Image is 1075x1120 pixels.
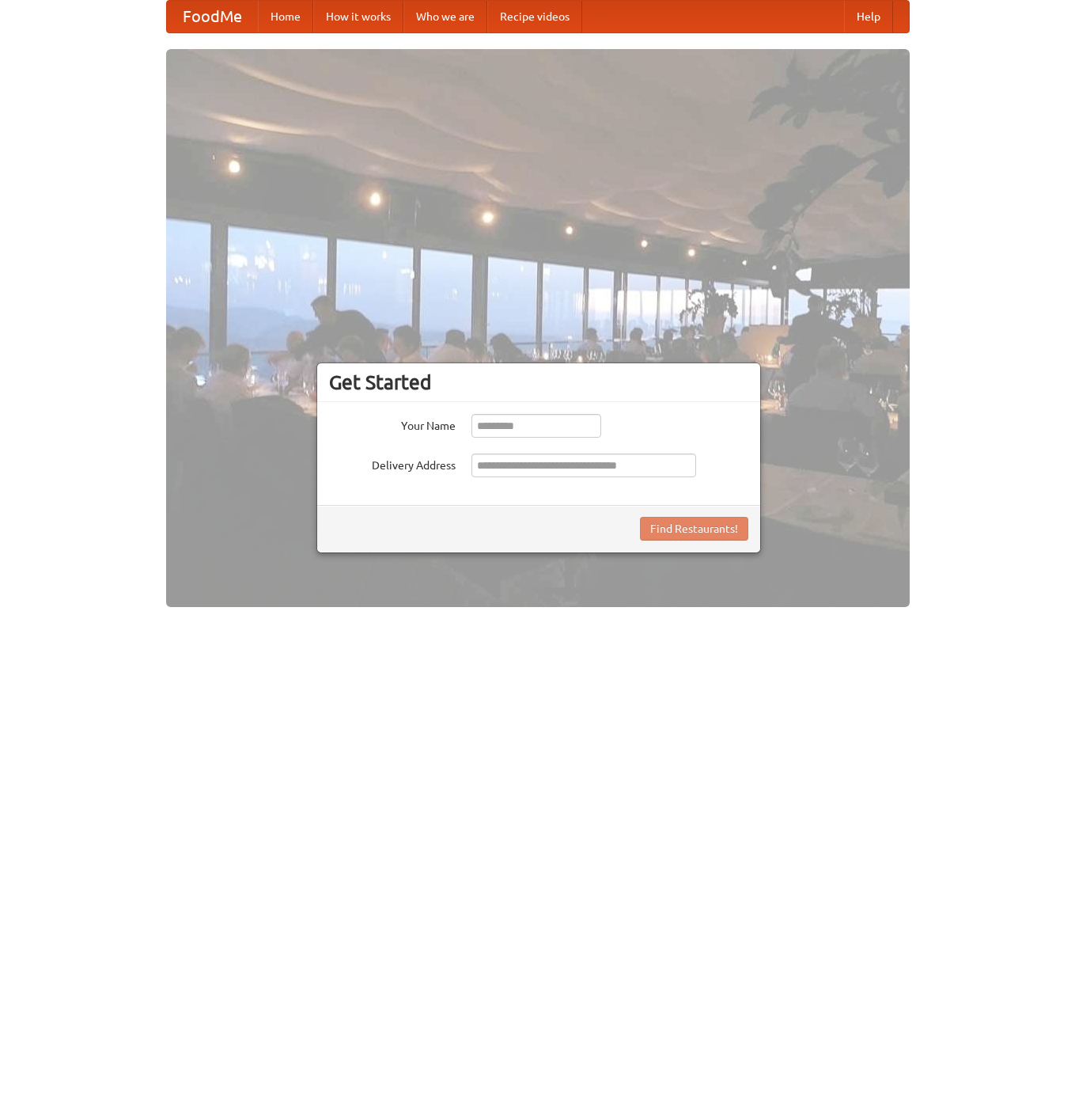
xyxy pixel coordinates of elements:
[329,414,456,434] label: Your Name
[313,1,403,32] a: How it works
[329,370,748,394] h3: Get Started
[258,1,313,32] a: Home
[640,517,748,541] button: Find Restaurants!
[487,1,582,32] a: Recipe videos
[403,1,487,32] a: Who we are
[844,1,893,32] a: Help
[167,1,258,32] a: FoodMe
[329,454,456,473] label: Delivery Address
